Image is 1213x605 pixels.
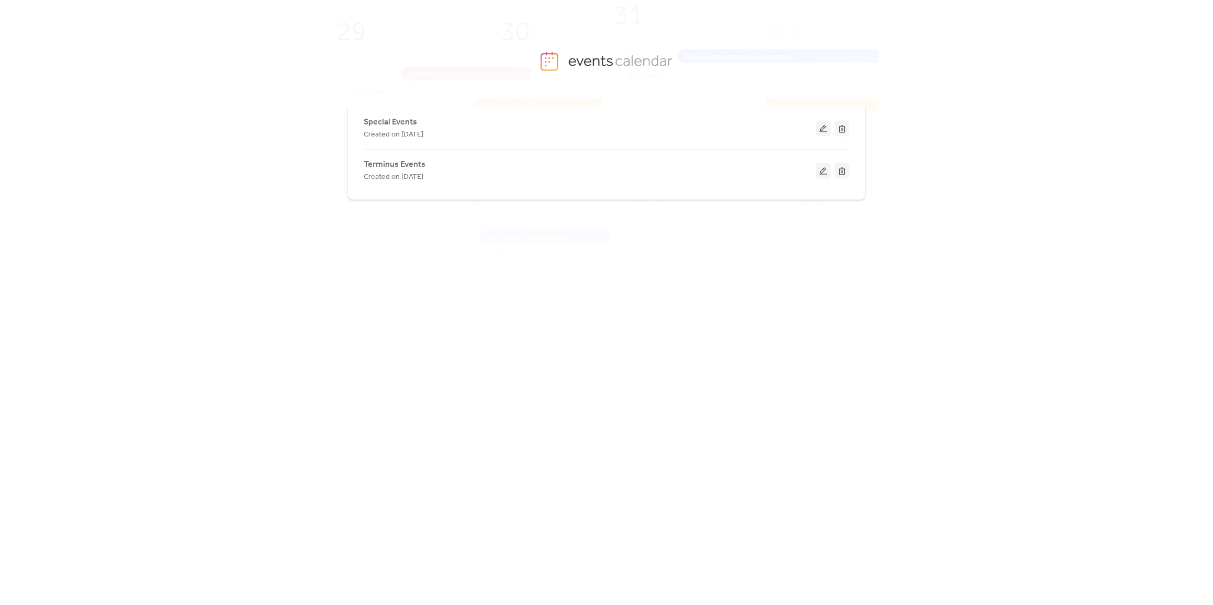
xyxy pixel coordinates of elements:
[364,162,425,167] a: Terminus Events
[364,158,425,171] span: Terminus Events
[364,116,417,129] span: Special Events
[364,129,423,141] span: Created on [DATE]
[364,119,417,125] a: Special Events
[364,171,423,184] span: Created on [DATE]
